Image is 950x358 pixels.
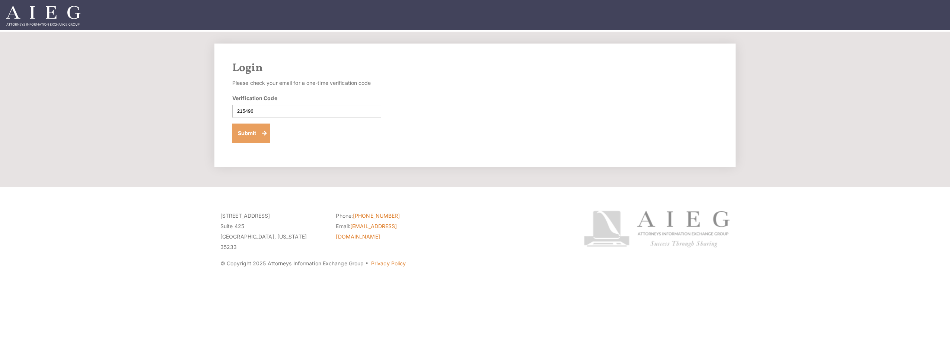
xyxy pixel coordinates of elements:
[232,94,277,102] label: Verification Code
[336,223,397,240] a: [EMAIL_ADDRESS][DOMAIN_NAME]
[6,6,80,26] img: Attorneys Information Exchange Group
[232,61,718,75] h2: Login
[232,124,270,143] button: Submit
[220,258,556,269] p: © Copyright 2025 Attorneys Information Exchange Group
[353,212,400,219] a: [PHONE_NUMBER]
[365,263,369,267] span: ·
[371,260,406,266] a: Privacy Policy
[232,78,381,88] p: Please check your email for a one-time verification code
[584,211,730,247] img: Attorneys Information Exchange Group logo
[220,211,325,252] p: [STREET_ADDRESS] Suite 425 [GEOGRAPHIC_DATA], [US_STATE] 35233
[336,211,440,221] li: Phone:
[336,221,440,242] li: Email:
